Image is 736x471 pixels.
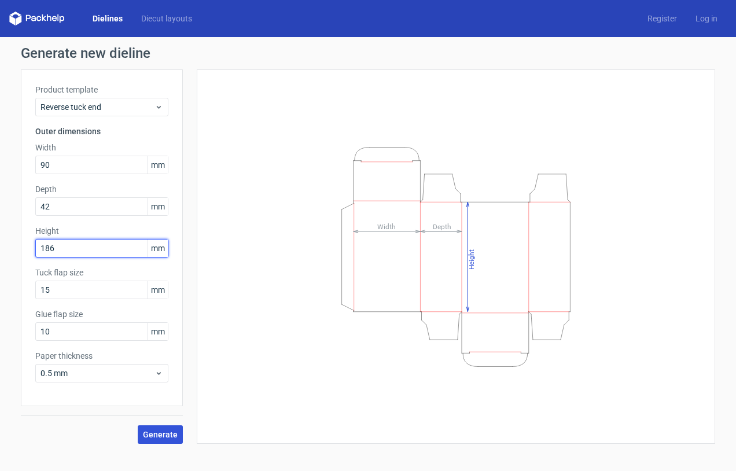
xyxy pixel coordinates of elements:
label: Glue flap size [35,308,168,320]
label: Tuck flap size [35,267,168,278]
span: 0.5 mm [41,367,154,379]
a: Log in [686,13,727,24]
label: Height [35,225,168,237]
h3: Outer dimensions [35,126,168,137]
label: Product template [35,84,168,95]
span: mm [148,240,168,257]
a: Register [638,13,686,24]
h1: Generate new dieline [21,46,715,60]
span: mm [148,323,168,340]
label: Paper thickness [35,350,168,362]
label: Width [35,142,168,153]
span: Generate [143,430,178,439]
tspan: Width [377,222,396,230]
a: Diecut layouts [132,13,201,24]
span: mm [148,156,168,174]
a: Dielines [83,13,132,24]
span: mm [148,198,168,215]
tspan: Depth [433,222,451,230]
tspan: Height [468,249,476,269]
span: Reverse tuck end [41,101,154,113]
button: Generate [138,425,183,444]
label: Depth [35,183,168,195]
span: mm [148,281,168,299]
